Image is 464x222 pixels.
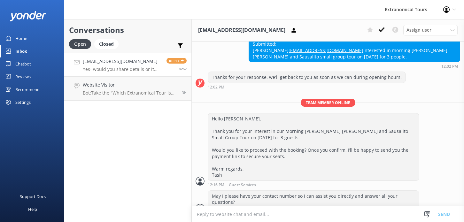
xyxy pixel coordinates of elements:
[83,58,162,65] h4: [EMAIL_ADDRESS][DOMAIN_NAME]
[69,39,91,49] div: Open
[208,183,224,187] strong: 12:16 PM
[15,70,31,83] div: Reviews
[249,39,460,62] div: Submitted: [PERSON_NAME] Interested in morning [PERSON_NAME] [PERSON_NAME] and Sausalito small gr...
[406,27,431,34] span: Assign user
[301,99,355,107] span: Team member online
[15,57,31,70] div: Chatbot
[94,40,122,47] a: Closed
[28,203,37,216] div: Help
[94,39,119,49] div: Closed
[83,66,162,72] p: Yes- would you share details or it just the same as the regular tour? What is the price?
[15,83,40,96] div: Recommend
[83,81,177,88] h4: Website Visitor
[229,183,256,187] span: Guest Services
[441,65,458,68] strong: 12:02 PM
[208,191,419,208] div: May I please have your contact number so I can assist you directly and answer all your questions?
[182,90,187,96] span: Oct 05 2025 09:12am (UTC -07:00) America/Tijuana
[15,32,27,45] div: Home
[249,64,460,68] div: Oct 05 2025 12:02pm (UTC -07:00) America/Tijuana
[208,72,406,83] div: Thanks for your response, we'll get back to you as soon as we can during opening hours.
[208,85,224,89] strong: 12:02 PM
[179,66,187,72] span: Oct 05 2025 12:48pm (UTC -07:00) America/Tijuana
[10,11,46,21] img: yonder-white-logo.png
[208,85,406,89] div: Oct 05 2025 12:02pm (UTC -07:00) America/Tijuana
[403,25,458,35] div: Assign User
[289,47,363,53] a: [EMAIL_ADDRESS][DOMAIN_NAME]
[208,113,419,180] div: Hello [PERSON_NAME], Thank you for your interest in our Morning [PERSON_NAME] [PERSON_NAME] and S...
[166,58,187,64] span: Reply
[208,182,419,187] div: Oct 05 2025 12:16pm (UTC -07:00) America/Tijuana
[64,77,191,101] a: Website VisitorBot:Take the "Which Extranomical Tour is Right for Me?" quiz [URL][DOMAIN_NAME] .3h
[64,53,191,77] a: [EMAIL_ADDRESS][DOMAIN_NAME]Yes- would you share details or it just the same as the regular tour?...
[69,40,94,47] a: Open
[69,24,187,36] h2: Conversations
[83,90,177,96] p: Bot: Take the "Which Extranomical Tour is Right for Me?" quiz [URL][DOMAIN_NAME] .
[15,45,27,57] div: Inbox
[198,26,285,34] h3: [EMAIL_ADDRESS][DOMAIN_NAME]
[20,190,46,203] div: Support Docs
[15,96,31,109] div: Settings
